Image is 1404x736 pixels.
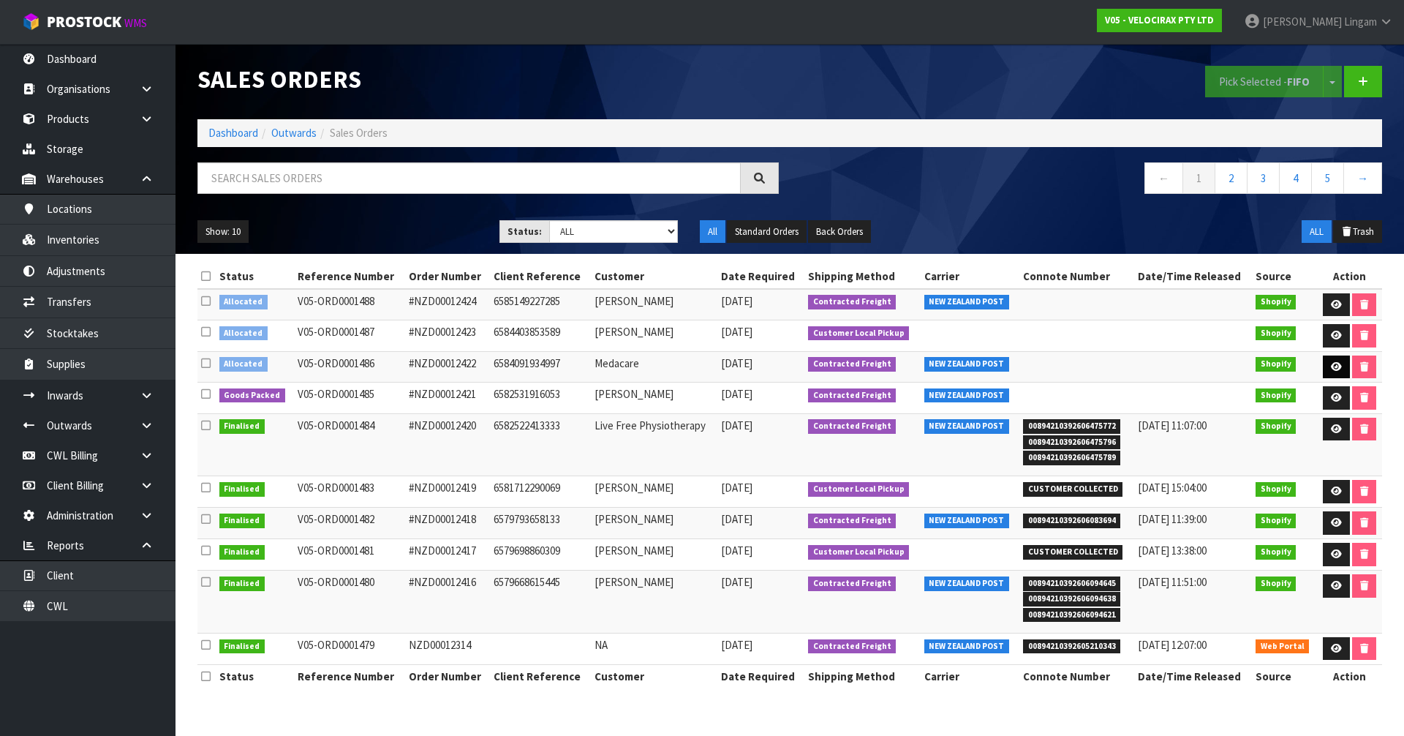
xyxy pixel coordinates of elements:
th: Client Reference [490,664,591,688]
td: 6582531916053 [490,383,591,414]
th: Reference Number [294,664,405,688]
span: Contracted Freight [808,577,897,591]
span: Customer Local Pickup [808,482,910,497]
td: Live Free Physiotherapy [591,413,717,476]
span: NEW ZEALAND POST [924,357,1010,372]
span: [DATE] [721,638,752,652]
span: Shopify [1256,326,1297,341]
span: Allocated [219,295,268,309]
span: Shopify [1256,419,1297,434]
td: V05-ORD0001481 [294,539,405,571]
a: V05 - VELOCIRAX PTY LTD [1097,9,1222,32]
td: V05-ORD0001482 [294,508,405,539]
span: Finalised [219,514,265,528]
span: Contracted Freight [808,295,897,309]
span: Contracted Freight [808,419,897,434]
span: Finalised [219,639,265,654]
td: [PERSON_NAME] [591,571,717,634]
strong: V05 - VELOCIRAX PTY LTD [1105,14,1214,26]
span: [DATE] [721,575,752,589]
span: Finalised [219,419,265,434]
strong: Status: [507,225,542,238]
th: Status [216,265,294,288]
span: 00894210392606475789 [1023,451,1121,465]
img: cube-alt.png [22,12,40,31]
span: CUSTOMER COLLECTED [1023,482,1123,497]
th: Customer [591,265,717,288]
span: ProStock [47,12,121,31]
td: [PERSON_NAME] [591,289,717,320]
span: NEW ZEALAND POST [924,388,1010,403]
span: [DATE] 15:04:00 [1138,481,1207,495]
span: [DATE] [721,356,752,370]
span: Sales Orders [330,126,388,140]
span: 00894210392606475796 [1023,435,1121,450]
small: WMS [124,16,147,30]
button: All [700,220,725,244]
a: 5 [1311,162,1344,194]
td: #NZD00012424 [405,289,491,320]
th: Carrier [921,664,1019,688]
span: 00894210392606094645 [1023,577,1121,591]
span: Finalised [219,577,265,591]
td: [PERSON_NAME] [591,508,717,539]
td: V05-ORD0001486 [294,351,405,383]
span: 00894210392606083694 [1023,514,1121,528]
td: 6581712290069 [490,476,591,508]
span: 00894210392606094638 [1023,592,1121,607]
td: 6584403853589 [490,320,591,352]
span: NEW ZEALAND POST [924,577,1010,591]
span: NEW ZEALAND POST [924,514,1010,528]
th: Order Number [405,664,491,688]
span: Shopify [1256,388,1297,403]
td: #NZD00012423 [405,320,491,352]
input: Search sales orders [197,162,741,194]
button: Show: 10 [197,220,249,244]
span: 00894210392606475772 [1023,419,1121,434]
td: 6579668615445 [490,571,591,634]
span: Shopify [1256,577,1297,591]
span: [DATE] [721,387,752,401]
th: Customer [591,664,717,688]
td: Medacare [591,351,717,383]
a: 1 [1182,162,1215,194]
span: CUSTOMER COLLECTED [1023,545,1123,560]
td: #NZD00012422 [405,351,491,383]
button: Trash [1333,220,1382,244]
span: Shopify [1256,514,1297,528]
span: Shopify [1256,357,1297,372]
td: V05-ORD0001487 [294,320,405,352]
span: [DATE] 11:39:00 [1138,512,1207,526]
th: Source [1252,265,1317,288]
th: Date Required [717,265,804,288]
nav: Page navigation [801,162,1382,198]
td: #NZD00012416 [405,571,491,634]
span: NEW ZEALAND POST [924,419,1010,434]
th: Carrier [921,265,1019,288]
td: NA [591,633,717,664]
td: V05-ORD0001484 [294,413,405,476]
td: V05-ORD0001480 [294,571,405,634]
th: Date Required [717,664,804,688]
td: 6582522413333 [490,413,591,476]
th: Shipping Method [804,664,921,688]
span: [DATE] 11:07:00 [1138,418,1207,432]
td: 6579793658133 [490,508,591,539]
span: [PERSON_NAME] [1263,15,1342,29]
td: #NZD00012421 [405,383,491,414]
a: 2 [1215,162,1248,194]
a: 4 [1279,162,1312,194]
td: V05-ORD0001485 [294,383,405,414]
span: NEW ZEALAND POST [924,295,1010,309]
span: Finalised [219,482,265,497]
span: Customer Local Pickup [808,326,910,341]
span: [DATE] [721,325,752,339]
button: Standard Orders [727,220,807,244]
button: Pick Selected -FIFO [1205,66,1324,97]
th: Action [1317,265,1382,288]
span: Shopify [1256,482,1297,497]
td: [PERSON_NAME] [591,383,717,414]
th: Client Reference [490,265,591,288]
span: [DATE] [721,418,752,432]
span: Customer Local Pickup [808,545,910,560]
